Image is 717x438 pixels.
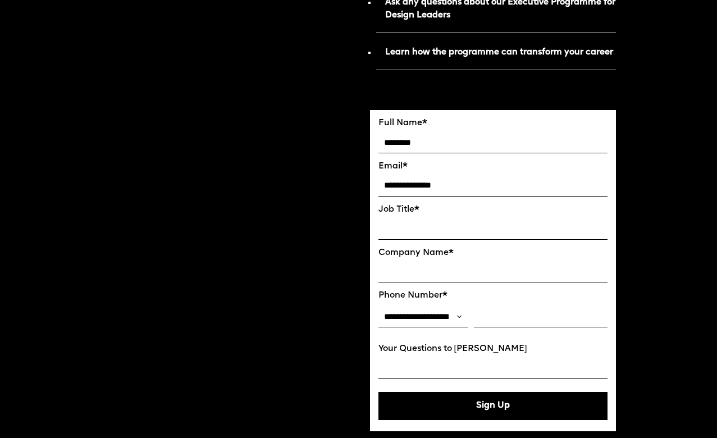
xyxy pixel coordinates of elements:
label: Job Title [378,205,608,215]
label: Phone Number [378,291,608,301]
button: Sign Up [378,392,608,420]
label: Company Name [378,248,608,258]
label: Your Questions to [PERSON_NAME] [378,344,608,354]
label: Full Name [378,118,608,129]
label: Email [378,162,608,172]
strong: Learn how the programme can transform your career [385,48,613,57]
